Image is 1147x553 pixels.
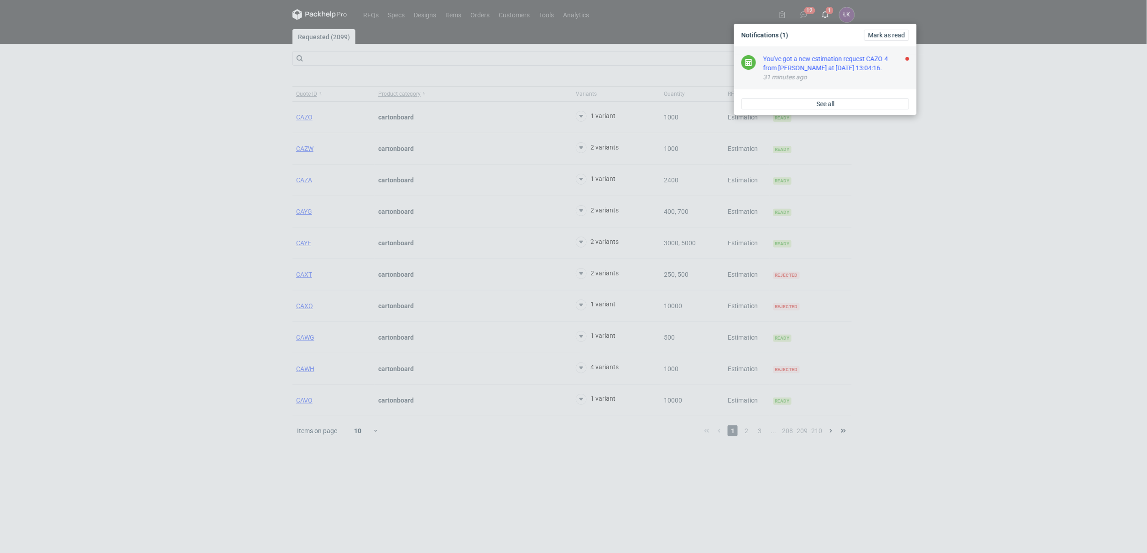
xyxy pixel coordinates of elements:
div: Notifications (1) [738,27,913,43]
div: You've got a new estimation request CAZO-4 from [PERSON_NAME] at [DATE] 13:04:16. [763,54,909,72]
span: See all [817,101,834,107]
button: Mark as read [864,30,909,41]
span: Mark as read [868,32,905,38]
button: You've got a new estimation request CAZO-4 from [PERSON_NAME] at [DATE] 13:04:16.31 minutes ago [763,54,909,82]
div: 31 minutes ago [763,72,909,82]
a: See all [741,98,909,109]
